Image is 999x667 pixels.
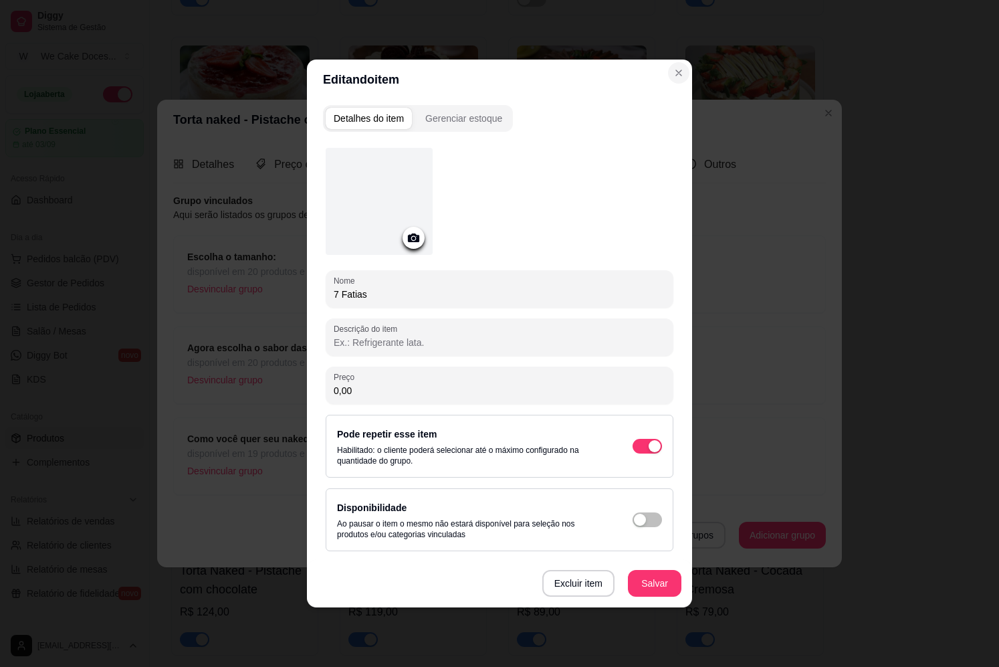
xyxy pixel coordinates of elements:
button: Salvar [628,570,681,597]
button: Excluir item [542,570,615,597]
p: Habilitado: o cliente poderá selecionar até o máximo configurado na quantidade do grupo. [337,445,606,466]
label: Descrição do item [334,323,402,335]
label: Disponibilidade [337,502,407,513]
div: complement-group [323,105,513,132]
div: Gerenciar estoque [425,112,502,125]
label: Nome [334,275,360,286]
input: Nome [334,288,665,301]
header: Editando item [307,60,692,100]
label: Pode repetir esse item [337,429,437,440]
label: Preço [334,371,359,383]
input: Preço [334,384,665,397]
div: complement-group [323,105,676,132]
button: Close [668,62,689,84]
div: Detalhes do item [334,112,404,125]
input: Descrição do item [334,336,665,349]
p: Ao pausar o item o mesmo não estará disponível para seleção nos produtos e/ou categorias vinculadas [337,518,606,540]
